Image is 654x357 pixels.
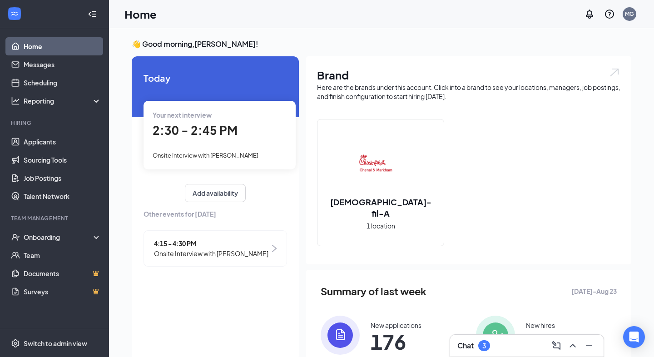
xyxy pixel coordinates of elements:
[24,96,102,105] div: Reporting
[24,169,101,187] a: Job Postings
[457,341,474,351] h3: Chat
[24,187,101,205] a: Talent Network
[154,238,268,248] span: 4:15 - 4:30 PM
[625,10,634,18] div: MG
[526,321,555,330] div: New hires
[609,67,620,78] img: open.6027fd2a22e1237b5b06.svg
[371,321,421,330] div: New applications
[584,9,595,20] svg: Notifications
[367,221,395,231] span: 1 location
[88,10,97,19] svg: Collapse
[24,74,101,92] a: Scheduling
[24,233,94,242] div: Onboarding
[24,339,87,348] div: Switch to admin view
[604,9,615,20] svg: QuestionInfo
[153,123,238,138] span: 2:30 - 2:45 PM
[185,184,246,202] button: Add availability
[582,338,596,353] button: Minimize
[24,246,101,264] a: Team
[124,6,157,22] h1: Home
[11,339,20,348] svg: Settings
[371,333,421,350] span: 176
[154,248,268,258] span: Onsite Interview with [PERSON_NAME]
[11,233,20,242] svg: UserCheck
[549,338,564,353] button: ComposeMessage
[11,96,20,105] svg: Analysis
[482,342,486,350] div: 3
[565,338,580,353] button: ChevronUp
[144,209,287,219] span: Other events for [DATE]
[352,134,410,193] img: Chick-fil-A
[317,83,620,101] div: Here are the brands under this account. Click into a brand to see your locations, managers, job p...
[476,316,515,355] img: icon
[567,340,578,351] svg: ChevronUp
[551,340,562,351] svg: ComposeMessage
[317,196,444,219] h2: [DEMOGRAPHIC_DATA]-fil-A
[24,133,101,151] a: Applicants
[11,119,99,127] div: Hiring
[623,326,645,348] div: Open Intercom Messenger
[321,283,426,299] span: Summary of last week
[321,316,360,355] img: icon
[10,9,19,18] svg: WorkstreamLogo
[24,151,101,169] a: Sourcing Tools
[144,71,287,85] span: Today
[571,286,617,296] span: [DATE] - Aug 23
[24,55,101,74] a: Messages
[584,340,595,351] svg: Minimize
[24,283,101,301] a: SurveysCrown
[153,152,258,159] span: Onsite Interview with [PERSON_NAME]
[11,214,99,222] div: Team Management
[526,333,555,350] span: 5
[24,37,101,55] a: Home
[153,111,212,119] span: Your next interview
[132,39,631,49] h3: 👋 Good morning, [PERSON_NAME] !
[24,264,101,283] a: DocumentsCrown
[317,67,620,83] h1: Brand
